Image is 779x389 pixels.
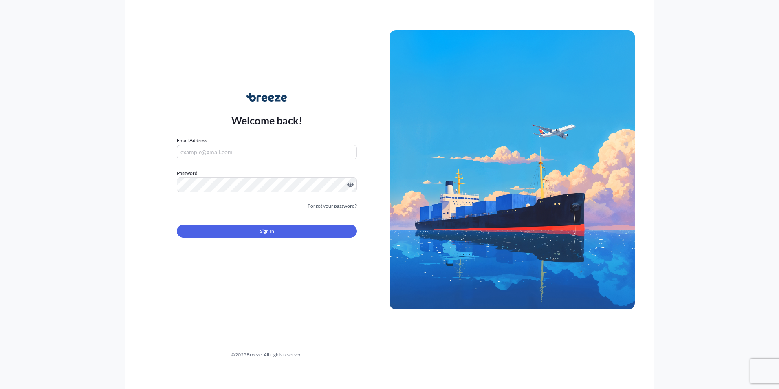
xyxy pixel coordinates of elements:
div: © 2025 Breeze. All rights reserved. [144,351,389,359]
button: Sign In [177,225,357,238]
a: Forgot your password? [308,202,357,210]
label: Password [177,169,357,177]
p: Welcome back! [231,114,303,127]
label: Email Address [177,137,207,145]
button: Show password [347,181,354,188]
span: Sign In [260,227,274,235]
input: example@gmail.com [177,145,357,159]
img: Ship illustration [389,30,635,309]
